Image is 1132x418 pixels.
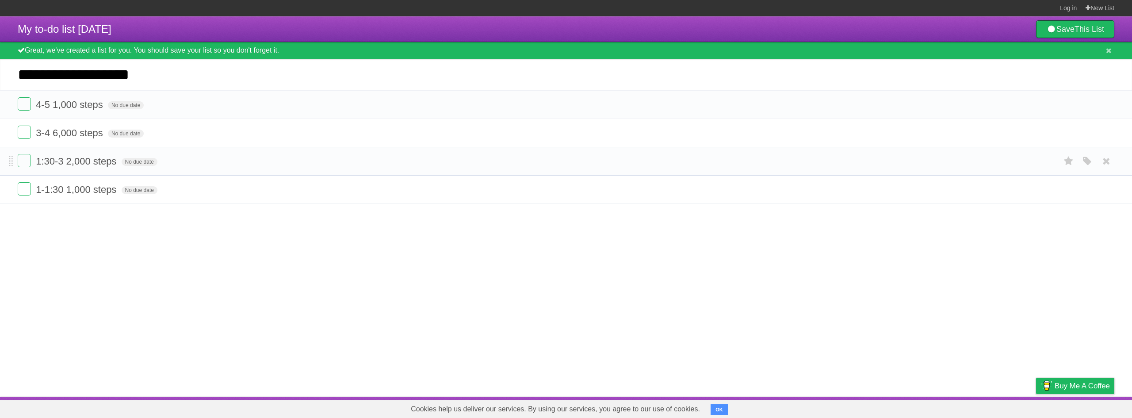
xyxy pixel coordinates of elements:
a: Developers [948,399,983,416]
span: Buy me a coffee [1055,378,1110,394]
label: Done [18,97,31,111]
span: No due date [122,158,157,166]
a: Privacy [1025,399,1048,416]
b: This List [1075,25,1104,34]
span: 4-5 1,000 steps [36,99,105,110]
button: OK [711,404,728,415]
span: No due date [108,130,144,138]
a: Suggest a feature [1059,399,1114,416]
span: My to-do list [DATE] [18,23,111,35]
span: Cookies help us deliver our services. By using our services, you agree to our use of cookies. [402,400,709,418]
a: SaveThis List [1036,20,1114,38]
label: Done [18,182,31,196]
span: 1:30-3 2,000 steps [36,156,119,167]
span: No due date [108,101,144,109]
img: Buy me a coffee [1040,378,1052,393]
span: 3-4 6,000 steps [36,127,105,138]
a: Buy me a coffee [1036,378,1114,394]
label: Done [18,126,31,139]
span: 1-1:30 1,000 steps [36,184,119,195]
span: No due date [122,186,157,194]
a: Terms [994,399,1014,416]
label: Done [18,154,31,167]
a: About [918,399,937,416]
label: Star task [1060,154,1077,169]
